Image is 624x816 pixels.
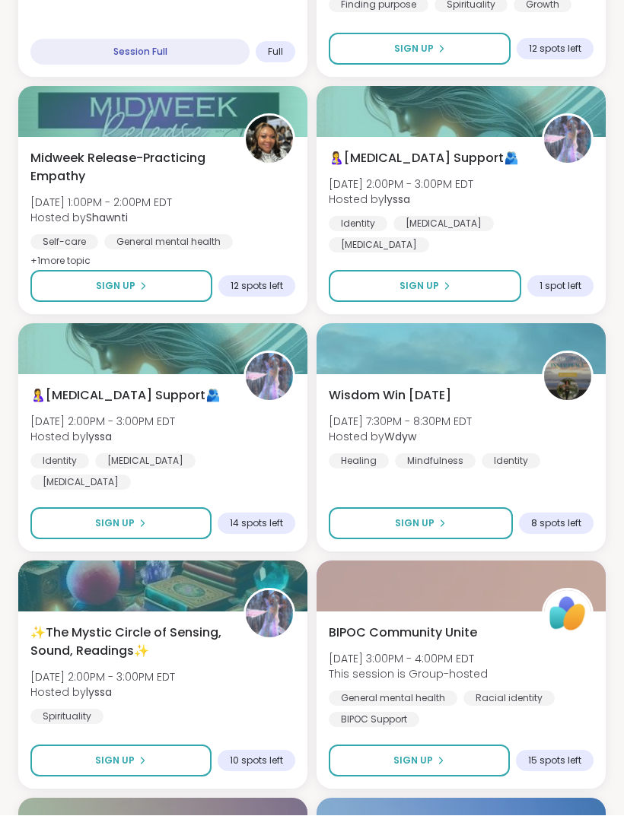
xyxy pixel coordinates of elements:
[329,33,511,65] button: Sign Up
[30,414,175,430] span: [DATE] 2:00PM - 3:00PM EDT
[329,238,429,253] div: [MEDICAL_DATA]
[95,517,135,531] span: Sign Up
[329,192,473,208] span: Hosted by
[394,43,434,56] span: Sign Up
[230,518,283,530] span: 14 spots left
[30,454,89,469] div: Identity
[329,691,457,706] div: General mental health
[95,754,135,768] span: Sign Up
[384,192,410,208] b: lyssa
[544,354,591,401] img: Wdyw
[30,475,131,491] div: [MEDICAL_DATA]
[395,454,476,469] div: Mindfulness
[30,685,175,700] span: Hosted by
[531,518,581,530] span: 8 spots left
[30,387,221,405] span: 🤱[MEDICAL_DATA] Support🫂
[246,354,293,401] img: lyssa
[482,454,540,469] div: Identity
[329,177,473,192] span: [DATE] 2:00PM - 3:00PM EDT
[95,454,196,469] div: [MEDICAL_DATA]
[329,652,488,667] span: [DATE] 3:00PM - 4:00PM EDT
[384,430,416,445] b: Wdyw
[30,670,175,685] span: [DATE] 2:00PM - 3:00PM EDT
[329,508,513,540] button: Sign Up
[30,710,103,725] div: Spirituality
[268,46,283,59] span: Full
[528,755,581,767] span: 15 spots left
[86,685,112,700] b: lyssa
[329,454,389,469] div: Healing
[30,40,250,65] div: Session Full
[96,280,135,294] span: Sign Up
[230,755,283,767] span: 10 spots left
[329,713,419,728] div: BIPOC Support
[30,271,212,303] button: Sign Up
[30,195,172,211] span: [DATE] 1:00PM - 2:00PM EDT
[86,430,112,445] b: lyssa
[329,624,477,643] span: BIPOC Community Unite
[30,211,172,226] span: Hosted by
[529,43,581,56] span: 12 spots left
[246,116,293,164] img: Shawnti
[329,745,510,777] button: Sign Up
[393,217,494,232] div: [MEDICAL_DATA]
[329,414,472,430] span: [DATE] 7:30PM - 8:30PM EDT
[329,667,488,682] span: This session is Group-hosted
[30,150,227,186] span: Midweek Release-Practicing Empathy
[463,691,555,706] div: Racial identity
[329,150,519,168] span: 🤱[MEDICAL_DATA] Support🫂
[329,271,521,303] button: Sign Up
[329,217,387,232] div: Identity
[395,517,435,531] span: Sign Up
[104,235,233,250] div: General mental health
[30,430,175,445] span: Hosted by
[246,591,293,638] img: lyssa
[86,211,128,226] b: Shawnti
[544,591,591,638] img: ShareWell
[329,430,472,445] span: Hosted by
[30,624,227,661] span: ✨The Mystic Circle of Sensing, Sound, Readings✨
[329,387,451,405] span: Wisdom Win [DATE]
[540,281,581,293] span: 1 spot left
[231,281,283,293] span: 12 spots left
[30,235,98,250] div: Self-care
[30,745,212,777] button: Sign Up
[400,280,439,294] span: Sign Up
[393,754,433,768] span: Sign Up
[30,508,212,540] button: Sign Up
[544,116,591,164] img: lyssa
